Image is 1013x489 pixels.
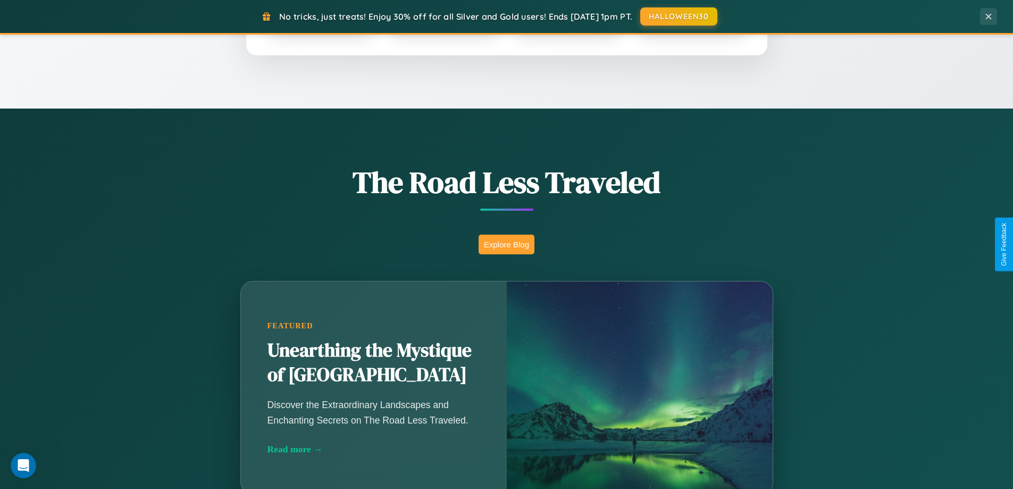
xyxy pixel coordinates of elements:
h1: The Road Less Traveled [188,162,826,203]
div: Featured [267,321,480,330]
div: Read more → [267,444,480,455]
span: No tricks, just treats! Enjoy 30% off for all Silver and Gold users! Ends [DATE] 1pm PT. [279,11,632,22]
iframe: Intercom live chat [11,453,36,478]
h2: Unearthing the Mystique of [GEOGRAPHIC_DATA] [267,338,480,387]
button: HALLOWEEN30 [640,7,717,26]
button: Explore Blog [479,235,534,254]
p: Discover the Extraordinary Landscapes and Enchanting Secrets on The Road Less Traveled. [267,397,480,427]
div: Give Feedback [1000,223,1008,266]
